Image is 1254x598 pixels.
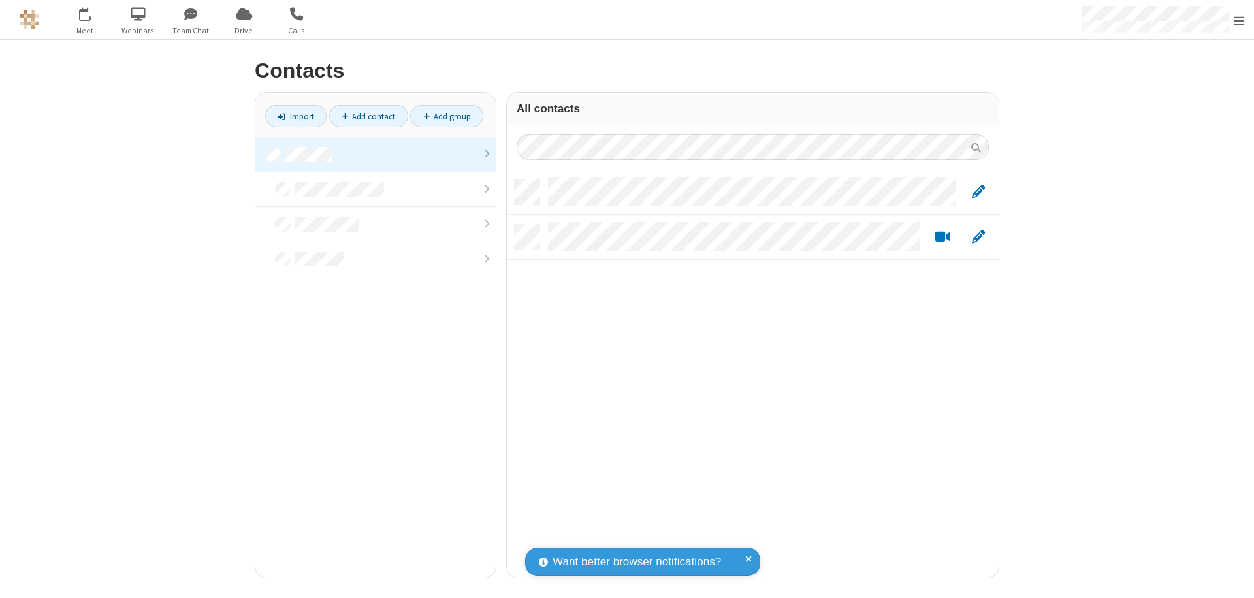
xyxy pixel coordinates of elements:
img: QA Selenium DO NOT DELETE OR CHANGE [20,10,39,29]
button: Edit [965,229,991,245]
h2: Contacts [255,59,999,82]
span: Team Chat [167,25,216,37]
button: Start a video meeting [930,229,956,245]
div: grid [507,170,999,578]
span: Drive [219,25,268,37]
a: Import [265,105,327,127]
button: Edit [965,184,991,200]
span: Meet [61,25,110,37]
span: Want better browser notifications? [553,554,721,571]
span: Webinars [114,25,163,37]
h3: All contacts [517,102,989,115]
a: Add group [410,105,483,127]
a: Add contact [329,105,408,127]
div: 1 [88,7,97,17]
span: Calls [272,25,321,37]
